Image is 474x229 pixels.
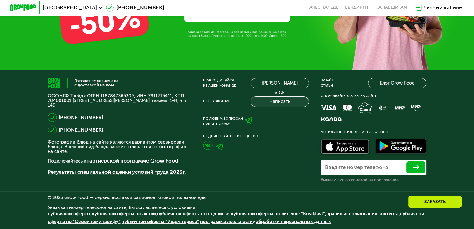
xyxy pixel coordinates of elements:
span: , , , , , , , и [48,211,424,224]
div: Готовая полезная еда с доставкой на дом [74,79,118,87]
a: [PERSON_NAME] в GF [251,78,309,89]
img: Доступно в Google Play [374,137,428,156]
p: ООО «ГФ Трейд» ОГРН 1187847365309, ИНН 7811715411, КПП 784001001 [STREET_ADDRESS][PERSON_NAME], п... [48,94,191,107]
div: Мобильное приложение Grow Food [321,130,426,135]
div: Присоединяйся к нашей команде [203,78,236,89]
a: публичной оферты [48,211,90,217]
a: публичной оферты по линейке "Breakfast" [231,211,325,217]
div: Подписывайтесь в соцсетях [203,134,309,139]
div: Вышлем смс со ссылкой на приложение [321,178,426,183]
a: публичной оферты по подписке [157,211,229,217]
a: [PHONE_NUMBER] [59,114,103,121]
button: Написать [251,96,309,107]
a: публичной оферты "Ищем героев" [122,219,199,224]
a: Результаты специальной оценки условий труда 2023г. [48,169,186,175]
div: По любым вопросам пишите сюда: [203,116,243,127]
a: программы лояльности [200,219,253,224]
div: Заказать [408,196,462,208]
a: публичной оферты по акции [92,211,156,217]
p: Подключайтесь к [48,157,191,165]
div: Поставщикам: [203,99,231,104]
a: Вендинги [345,5,368,10]
div: поставщикам [373,5,407,10]
a: обработки персональных данных [256,219,331,224]
label: Введите номер телефона [325,166,388,169]
a: [PHONE_NUMBER] [106,4,164,12]
a: правил использования контента [326,211,399,217]
div: Указывая номер телефона на сайте, Вы соглашаетесь с условиями [48,205,426,229]
span: [GEOGRAPHIC_DATA] [43,5,97,10]
div: © 2025 Grow Food — сервис доставки рационов готовой полезной еды [48,195,426,200]
a: [PHONE_NUMBER] [59,126,103,134]
a: Блог Grow Food [368,78,426,89]
a: публичной оферты по "Семейному тарифу" [48,211,424,224]
a: Качество еды [307,5,340,10]
a: партнерской программе Grow Food [86,158,178,164]
div: Оплачивайте заказы на сайте [321,94,426,99]
div: Личный кабинет [423,4,464,12]
p: Фотографии блюд на сайте являются вариантом сервировки блюда. Внешний вид блюда может отличаться ... [48,140,191,153]
div: Читайте статьи [321,78,335,89]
